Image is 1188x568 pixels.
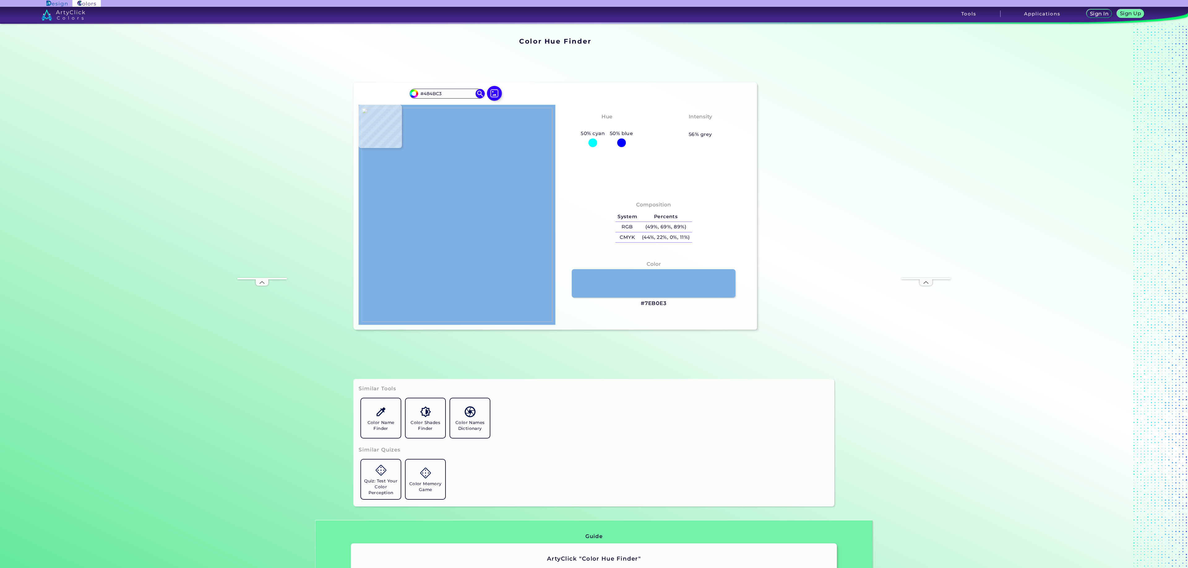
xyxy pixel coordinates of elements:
a: Color Name Finder [359,396,403,440]
h5: Quiz: Test Your Color Perception [364,478,398,496]
h5: Percents [639,212,692,222]
h5: System [615,212,639,222]
h3: Similar Tools [359,385,396,392]
img: icon_game.svg [420,468,431,478]
input: type color.. [418,90,476,98]
h3: Similar Quizes [359,446,401,454]
img: ArtyClick Design logo [46,1,67,6]
h3: #7EB0E3 [641,300,667,307]
h3: Guide [585,533,602,540]
h5: (49%, 69%, 89%) [639,222,692,232]
h3: Cyan-Blue [589,122,624,129]
a: Sign Up [1118,10,1143,18]
h4: Color [647,260,661,269]
a: Color Shades Finder [403,396,448,440]
h5: 56% grey [689,130,712,138]
a: Color Memory Game [403,457,448,502]
img: icon_color_names_dictionary.svg [465,406,476,417]
a: Quiz: Test Your Color Perception [359,457,403,502]
iframe: Advertisement [901,92,951,278]
img: icon search [476,89,485,98]
h5: 50% blue [607,129,635,138]
h3: Pastel [689,122,712,129]
h5: Sign In [1091,11,1108,16]
h1: Color Hue Finder [519,36,591,46]
img: logo_artyclick_colors_white.svg [41,9,85,20]
h5: Color Memory Game [408,481,443,493]
img: icon_color_name_finder.svg [376,406,386,417]
h5: Color Name Finder [364,420,398,431]
h5: Color Names Dictionary [453,420,487,431]
h4: Hue [601,112,612,121]
img: 0bc42cc2-ed0d-49e6-ac7e-66582421427d [362,108,552,322]
h5: Color Shades Finder [408,420,443,431]
img: icon_color_shades.svg [420,406,431,417]
h5: Sign Up [1121,11,1140,16]
h4: Intensity [689,112,712,121]
a: Sign In [1088,10,1111,18]
h4: Composition [636,200,671,209]
iframe: Advertisement [760,35,837,366]
h3: Applications [1024,11,1060,16]
img: icon picture [487,86,502,101]
img: icon_game.svg [376,465,386,476]
h5: (44%, 22%, 0%, 11%) [639,232,692,243]
h2: ArtyClick "Color Hue Finder" [529,555,659,563]
iframe: Advertisement [237,92,287,278]
h5: CMYK [615,232,639,243]
h5: 50% cyan [579,129,607,138]
h5: RGB [615,222,639,232]
h3: Tools [961,11,976,16]
a: Color Names Dictionary [448,396,492,440]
